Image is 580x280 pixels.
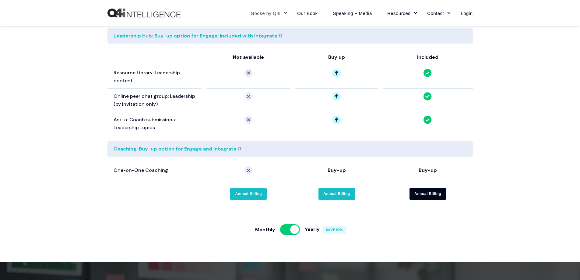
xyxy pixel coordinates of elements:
div: Buy-up [419,166,437,174]
div: Not available [233,53,264,61]
img: Upgrade [332,92,341,101]
div: Yearly [305,225,320,233]
div: One-on-One Coaching [114,166,168,174]
div: SAVE 10% [323,226,346,234]
img: Upgrade [332,116,341,124]
img: Q4intelligence, LLC logo [107,9,181,18]
div: Ask-a-Coach submissions: Leadership topics [114,116,196,132]
iframe: Chat Widget [444,204,580,280]
div: Buy-up [328,166,346,174]
div: Coaching: Buy-up option for Engage and Integrate [114,145,237,153]
a: Annual Billing [318,188,355,200]
div: Leadership Hub: Buy-up option for Engage; Included with Integrate [114,32,277,40]
a: Back to Home [107,9,181,18]
div: Online peer chat group: Leadership (by invitation only) [114,92,196,108]
div: Monthly [255,226,275,234]
div: Resource Library: Leadership content [114,69,196,85]
a: Annual Billing [230,188,267,200]
div: Buy up [328,53,345,61]
a: Annual Billing [410,188,446,200]
img: Upgrade [332,69,341,77]
div: Included [417,53,438,61]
